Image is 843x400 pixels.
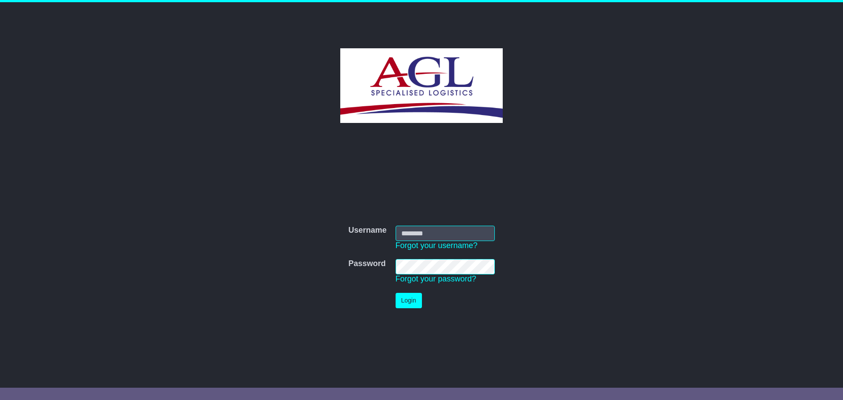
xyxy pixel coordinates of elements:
[348,259,385,269] label: Password
[396,293,422,308] button: Login
[396,274,476,283] a: Forgot your password?
[340,48,502,123] img: AGL SPECIALISED LOGISTICS
[348,226,386,235] label: Username
[396,241,478,250] a: Forgot your username?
